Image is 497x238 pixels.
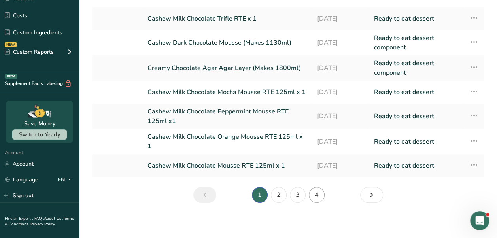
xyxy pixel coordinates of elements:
a: Hire an Expert . [5,216,33,221]
div: EN [58,175,74,185]
a: Page 4. [309,187,325,203]
button: Switch to Yearly [12,129,67,140]
a: FAQ . [34,216,44,221]
a: Ready to eat dessert [374,132,459,151]
a: Cashew Milk Chocolate Peppermint Mousse RTE 125ml x1 [147,107,307,126]
a: Ready to eat dessert component [374,33,459,52]
a: Ready to eat dessert component [374,59,459,77]
iframe: Intercom live chat [470,211,489,230]
a: [DATE] [317,157,365,174]
a: [DATE] [317,59,365,77]
a: Cashew Milk Chocolate Mocha Mousse RTE 125ml x 1 [147,84,307,100]
div: Custom Reports [5,48,54,56]
a: Creamy Chocolate Agar Agar Layer (Makes 1800ml) [147,59,307,77]
a: [DATE] [317,33,365,52]
a: Cashew Milk Chocolate Trifle RTE x 1 [147,10,307,27]
a: [DATE] [317,84,365,100]
a: Cashew Milk Chocolate Orange Mousse RTE 125ml x 1 [147,132,307,151]
a: Cashew Dark Chocolate Mousse (Makes 1130ml) [147,33,307,52]
a: [DATE] [317,10,365,27]
a: Terms & Conditions . [5,216,74,227]
a: Ready to eat dessert [374,84,459,100]
a: Previous page [193,187,216,203]
a: Cashew Milk Chocolate Mousse RTE 125ml x 1 [147,157,307,174]
a: Privacy Policy [30,221,55,227]
div: NEW [5,42,17,47]
a: Page 3. [290,187,306,203]
a: Ready to eat dessert [374,157,459,174]
span: Switch to Yearly [19,131,60,138]
a: [DATE] [317,132,365,151]
a: About Us . [44,216,63,221]
a: Ready to eat dessert [374,107,459,126]
a: Language [5,173,38,187]
a: [DATE] [317,107,365,126]
a: Ready to eat dessert [374,10,459,27]
a: Page 2. [271,187,287,203]
a: Next page [360,187,383,203]
div: Save Money [24,119,55,128]
div: BETA [5,74,17,79]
